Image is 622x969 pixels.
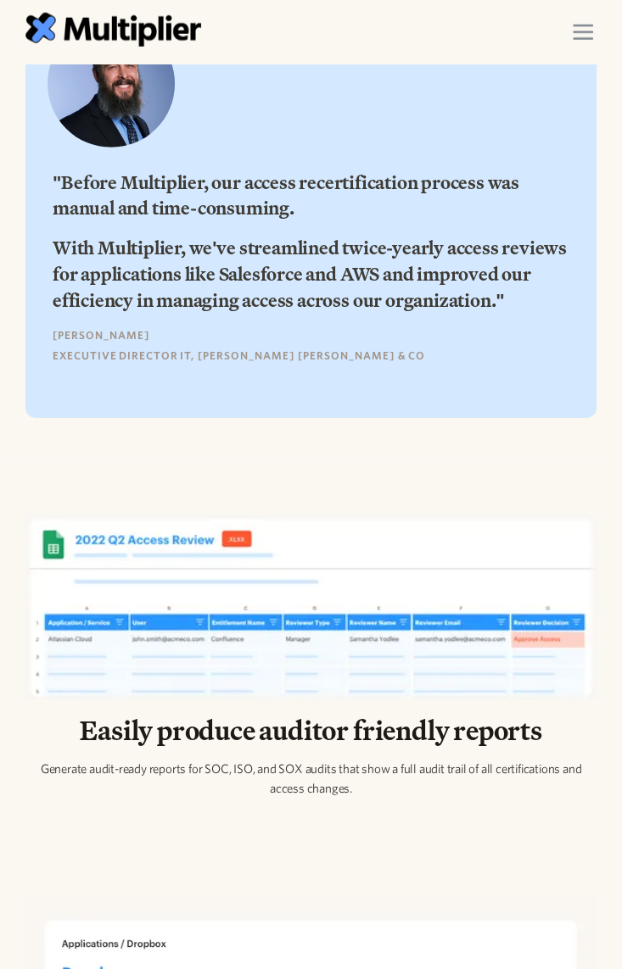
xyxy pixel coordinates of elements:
strong: " [496,286,504,315]
h3: With Multiplier, we've streamlined twice-yearly access reviews for applications like Salesforce a... [53,235,569,313]
div: menu [559,8,607,56]
h3: "Before Multiplier, our access recertification process was manual and time-consuming. [53,170,569,222]
p: Generate audit-ready reports for SOC, ISO, and SOX audits that show a full audit trail of all cer... [25,760,597,798]
h6: EXECUTIVE DIRECTOR IT, [PERSON_NAME] [PERSON_NAME] & CO [53,348,569,365]
h2: Easily produce auditor friendly reports [25,714,597,746]
strong: [PERSON_NAME] [53,329,149,342]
